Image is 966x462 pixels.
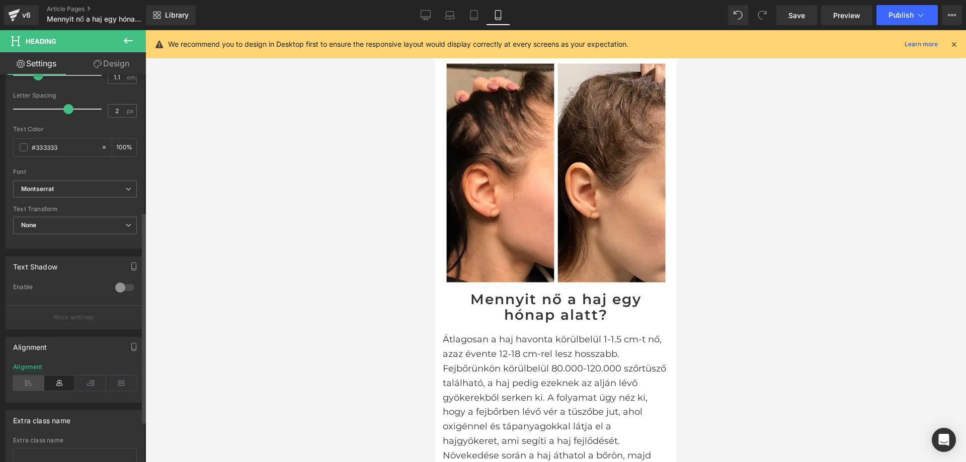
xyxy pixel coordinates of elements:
[20,9,33,22] div: v6
[26,37,56,45] span: Heading
[47,5,163,13] a: Article Pages
[13,257,57,271] div: Text Shadow
[889,11,914,19] span: Publish
[901,38,942,50] a: Learn more
[127,108,135,114] span: px
[146,5,196,25] a: New Library
[112,139,136,156] div: %
[13,363,43,371] div: Alignment
[414,5,438,25] a: Desktop
[75,52,148,75] a: Design
[13,92,137,99] div: Letter Spacing
[821,5,872,25] a: Preview
[752,5,772,25] button: Redo
[127,74,135,80] span: em
[438,5,462,25] a: Laptop
[13,411,70,425] div: Extra class name
[833,10,860,21] span: Preview
[168,39,628,50] p: We recommend you to design in Desktop first to ensure the responsive layout would display correct...
[932,428,956,452] div: Open Intercom Messenger
[728,5,748,25] button: Undo
[53,313,94,322] p: More settings
[13,437,137,444] div: Extra class name
[165,11,189,20] span: Library
[13,168,137,175] div: Font
[13,206,137,213] div: Text Transform
[8,261,234,293] h2: Mennyit nő a haj egy hónap alatt?
[4,5,39,25] a: v6
[21,185,54,194] i: Montserrat
[942,5,962,25] button: More
[6,305,144,329] button: More settings
[462,5,486,25] a: Tablet
[876,5,938,25] button: Publish
[486,5,510,25] a: Mobile
[47,15,143,23] span: Mennyit nő a haj egy hónap alatt? A gyors hajnövesztés titkai
[13,283,105,294] div: Enable
[788,10,805,21] span: Save
[13,126,137,133] div: Text Color
[32,142,96,153] input: Color
[21,221,37,229] b: None
[13,337,47,351] div: Alignment
[8,30,234,261] img: Mennyit nő a haj egy hónap alatt?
